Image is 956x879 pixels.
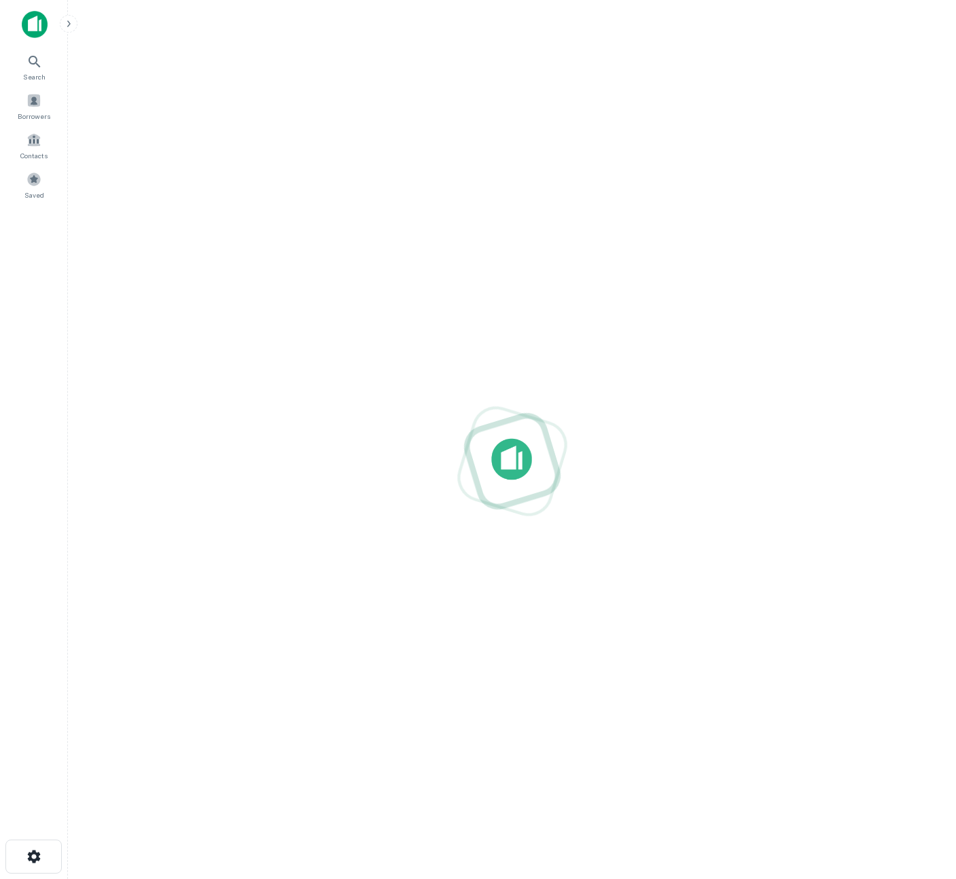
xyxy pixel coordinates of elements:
[888,770,956,836] iframe: Chat Widget
[22,11,48,38] img: capitalize-icon.png
[23,71,46,82] span: Search
[4,88,64,124] a: Borrowers
[20,150,48,161] span: Contacts
[4,48,64,85] a: Search
[4,127,64,164] a: Contacts
[18,111,50,122] span: Borrowers
[24,190,44,200] span: Saved
[4,166,64,203] a: Saved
